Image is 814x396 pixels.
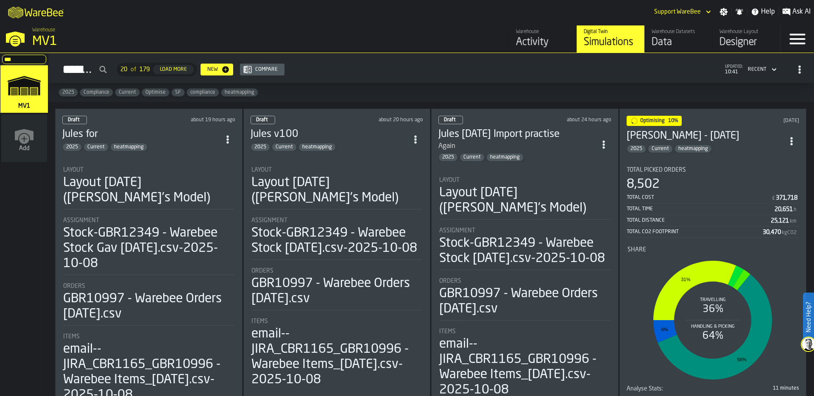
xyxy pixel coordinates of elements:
[204,67,221,73] div: New
[761,7,775,17] span: Help
[439,154,457,160] span: 2025
[251,158,424,389] section: card-SimulationDashboardCard-draft
[153,65,194,74] button: button-Load More
[251,318,268,325] span: Items
[577,25,644,53] a: link-to-/wh/i/3ccf57d1-1e0c-4a81-a3bb-c2011c5f0d50/simulations
[251,167,423,209] div: stat-Layout
[439,286,610,317] div: GBR10997 - Warebee Orders [DATE].csv
[719,36,773,49] div: Designer
[19,145,30,152] span: Add
[438,116,463,124] div: status-0 2
[120,66,127,73] span: 20
[439,278,610,321] div: stat-Orders
[439,177,610,220] div: stat-Layout
[59,89,78,95] span: 2025
[251,217,423,224] div: Title
[63,283,85,290] span: Orders
[350,117,423,123] div: Updated: 08/10/2025, 14:35:13 Created: 08/10/2025, 14:25:46
[439,177,460,184] span: Layout
[62,128,220,141] h3: Jules for
[668,118,678,123] span: 10%
[648,146,672,152] span: Current
[63,283,234,326] div: stat-Orders
[439,236,610,266] div: Stock-GBR12349 - Warebee Stock [DATE].csv-2025-10-08
[63,167,84,173] span: Layout
[142,89,169,95] span: Optimise
[0,65,48,114] a: link-to-/wh/i/3ccf57d1-1e0c-4a81-a3bb-c2011c5f0d50/simulations
[63,333,234,340] div: Title
[63,217,234,224] div: Title
[251,167,423,173] div: Title
[251,128,408,141] h3: Jules v100
[627,129,784,143] h3: [PERSON_NAME] - [DATE]
[172,89,184,95] span: SF
[32,34,261,49] div: MV1
[675,146,711,152] span: heatmapping
[439,278,610,284] div: Title
[439,278,461,284] span: Orders
[438,128,596,141] div: Jules 08.10.2025 Import practise
[438,141,596,151] div: Again
[251,226,423,256] div: Stock-GBR12349 - Warebee Stock [DATE].csv-2025-10-08
[439,227,610,270] div: stat-Assignment
[627,246,799,253] div: Title
[792,7,811,17] span: Ask AI
[627,229,763,235] div: Total CO2 Footprint
[627,385,800,396] div: stat-Analyse Stats:
[627,146,646,152] span: 2025
[439,177,610,184] div: Title
[779,7,814,17] label: button-toggle-Ask AI
[438,128,596,141] h3: Jules [DATE] Import practise
[162,117,235,123] div: Updated: 08/10/2025, 15:57:41 Created: 08/10/2025, 15:54:14
[438,141,455,151] div: Again
[221,89,258,95] span: heatmapping
[251,217,423,260] div: stat-Assignment
[627,195,772,201] div: Total Cost
[63,291,234,322] div: GBR10997 - Warebee Orders [DATE].csv
[251,268,423,274] div: Title
[63,167,234,173] div: Title
[439,185,610,216] div: Layout [DATE] ([PERSON_NAME]'s Model)
[516,29,570,35] div: Warehouse
[17,103,32,109] span: MV1
[790,218,797,224] span: km
[62,116,87,124] div: status-0 2
[627,246,799,384] div: stat-Share
[732,8,747,16] label: button-toggle-Notifications
[299,144,335,150] span: heatmapping
[627,385,711,392] div: Title
[1,114,47,164] a: link-to-/wh/new
[763,229,781,236] div: Stat Value
[80,89,113,95] span: Compliance
[627,206,775,212] div: Total Time
[782,230,797,236] span: kgCO2
[744,64,778,75] div: DropdownMenuValue-4
[63,167,234,209] div: stat-Layout
[627,129,784,143] div: Aaron - 7th October
[714,385,799,391] div: 11 minutes
[63,175,234,206] div: Layout [DATE] ([PERSON_NAME]'s Model)
[251,217,287,224] span: Assignment
[131,66,136,73] span: of
[775,206,793,213] div: Stat Value
[771,218,789,224] div: Stat Value
[201,64,233,75] button: button-New
[251,318,423,325] div: Title
[251,276,423,307] div: GBR10997 - Warebee Orders [DATE].csv
[627,160,800,396] section: card-SimulationDashboardCard-optimising
[654,8,701,15] div: DropdownMenuValue-Support WareBee
[627,167,800,173] div: Title
[240,64,284,75] button: button-Compare
[538,117,611,123] div: Updated: 08/10/2025, 10:59:27 Created: 08/10/2025, 10:45:17
[252,67,281,73] div: Compare
[439,328,456,335] span: Items
[444,117,456,123] span: Draft
[439,328,610,335] div: Title
[627,246,646,253] span: Share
